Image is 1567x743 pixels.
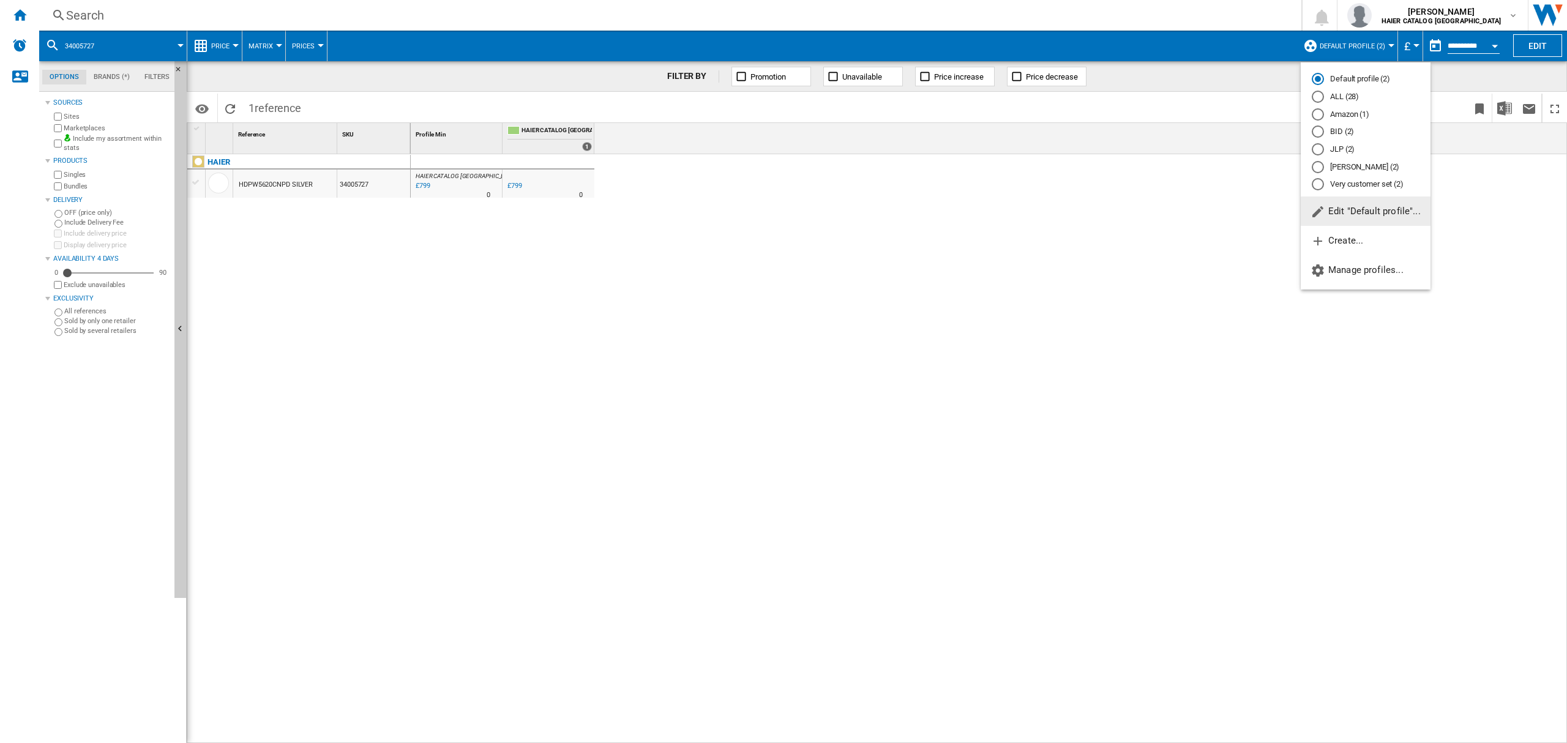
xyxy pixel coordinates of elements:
[1312,91,1419,103] md-radio-button: ALL (28)
[1312,179,1419,190] md-radio-button: Very customer set (2)
[1311,206,1421,217] span: Edit "Default profile"...
[1311,264,1404,275] span: Manage profiles...
[1312,108,1419,120] md-radio-button: Amazon (1)
[1311,235,1363,246] span: Create...
[1312,144,1419,155] md-radio-button: JLP (2)
[1312,161,1419,173] md-radio-button: John Lewis OOS (2)
[1312,126,1419,138] md-radio-button: BID (2)
[1312,73,1419,85] md-radio-button: Default profile (2)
